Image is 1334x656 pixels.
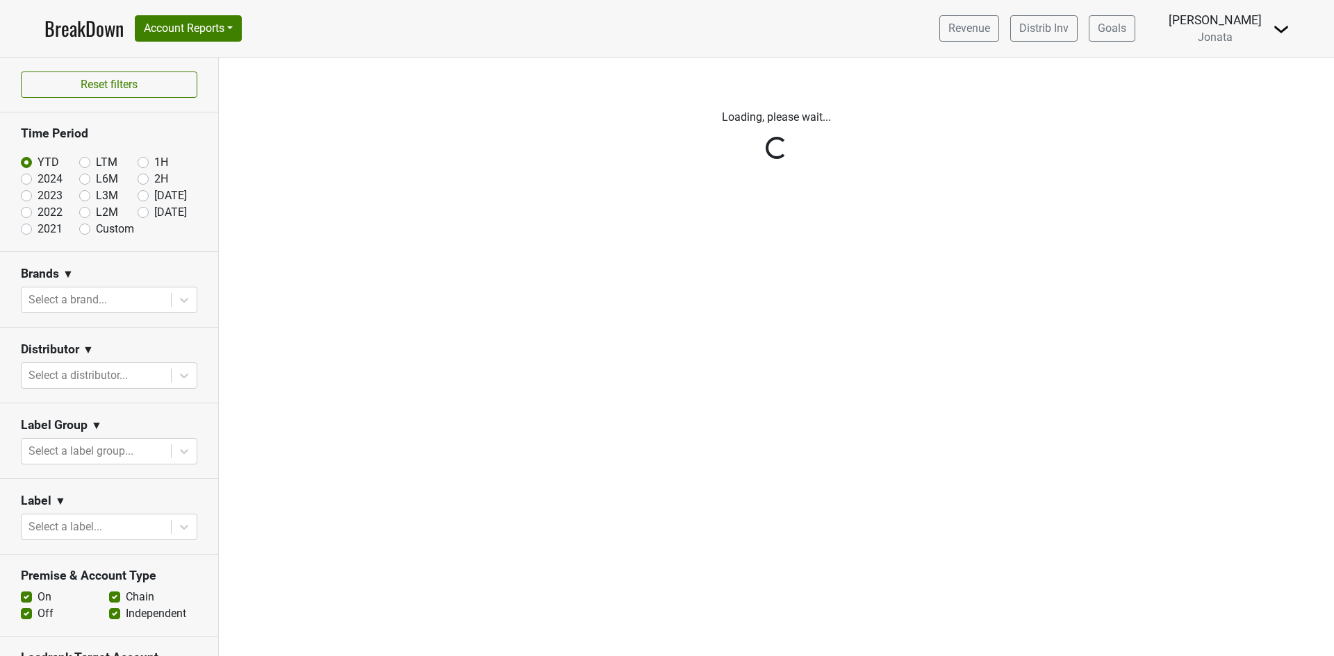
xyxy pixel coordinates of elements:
a: Revenue [939,15,999,42]
img: Dropdown Menu [1273,21,1290,37]
a: Distrib Inv [1010,15,1078,42]
a: BreakDown [44,14,124,43]
div: [PERSON_NAME] [1169,11,1262,29]
span: Jonata [1198,31,1233,44]
p: Loading, please wait... [391,109,1162,126]
button: Account Reports [135,15,242,42]
a: Goals [1089,15,1135,42]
